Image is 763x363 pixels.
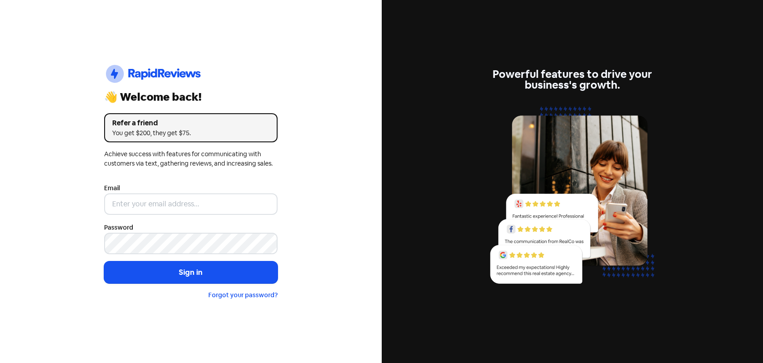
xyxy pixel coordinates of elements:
a: Forgot your password? [208,291,278,299]
div: Achieve success with features for communicating with customers via text, gathering reviews, and i... [104,149,278,168]
button: Sign in [104,261,278,284]
img: reviews [485,101,659,294]
div: 👋 Welcome back! [104,92,278,102]
label: Password [104,223,133,232]
input: Enter your email address... [104,193,278,215]
div: You get $200, they get $75. [112,128,270,138]
div: Powerful features to drive your business's growth. [485,69,659,90]
div: Refer a friend [112,118,270,128]
label: Email [104,184,120,193]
